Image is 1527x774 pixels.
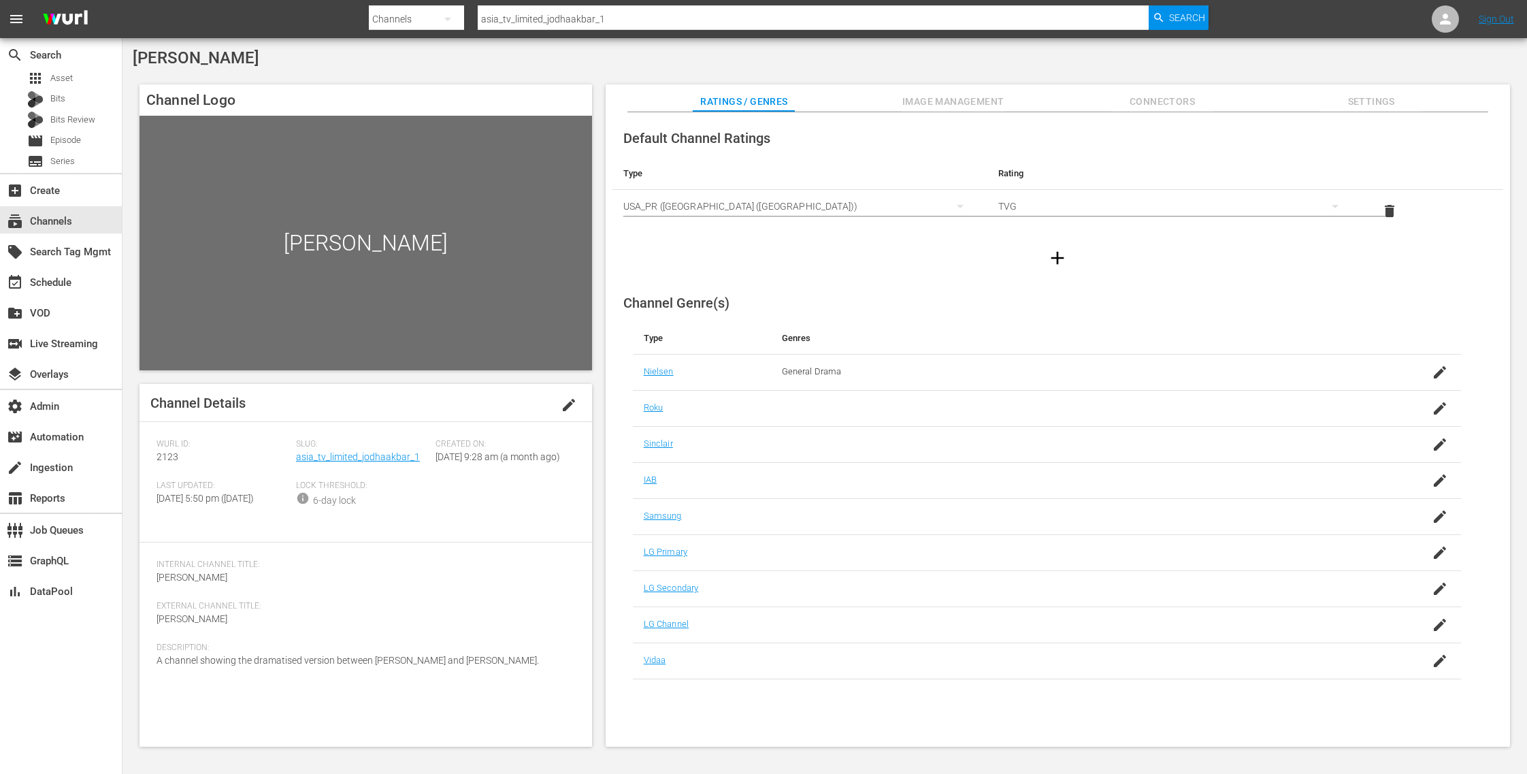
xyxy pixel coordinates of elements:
[1373,195,1406,227] button: delete
[27,70,44,86] span: Asset
[644,366,674,376] a: Nielsen
[644,511,682,521] a: Samsung
[902,93,1004,110] span: Image Management
[296,439,429,450] span: Slug:
[623,187,976,225] div: USA_PR ([GEOGRAPHIC_DATA] ([GEOGRAPHIC_DATA]))
[644,655,666,665] a: Vidaa
[1149,5,1209,30] button: Search
[7,182,23,199] span: Create
[7,366,23,383] span: Overlays
[50,92,65,106] span: Bits
[296,451,420,462] a: asia_tv_limited_jodhaakbar_1
[7,522,23,538] span: Job Queues
[33,3,98,35] img: ans4CAIJ8jUAAAAAAAAAAAAAAAAAAAAAAAAgQb4GAAAAAAAAAAAAAAAAAAAAAAAAJMjXAAAAAAAAAAAAAAAAAAAAAAAAgAT5G...
[561,397,577,413] span: edit
[7,429,23,445] span: Automation
[157,493,254,504] span: [DATE] 5:50 pm ([DATE])
[157,451,178,462] span: 2123
[296,481,429,491] span: Lock Threshold:
[693,93,795,110] span: Ratings / Genres
[612,157,987,190] th: Type
[1479,14,1514,25] a: Sign Out
[633,322,771,355] th: Type
[50,155,75,168] span: Series
[157,655,539,666] span: A channel showing the dramatised version between [PERSON_NAME] and [PERSON_NAME].
[27,153,44,170] span: Series
[998,187,1351,225] div: TVG
[644,438,673,449] a: Sinclair
[644,619,689,629] a: LG Channel
[623,130,770,146] span: Default Channel Ratings
[313,494,356,508] div: 6-day lock
[623,295,729,311] span: Channel Genre(s)
[553,389,585,421] button: edit
[7,490,23,506] span: Reports
[7,47,23,63] span: Search
[7,305,23,321] span: VOD
[8,11,24,27] span: menu
[612,157,1503,232] table: simple table
[133,48,259,67] span: [PERSON_NAME]
[7,336,23,352] span: switch_video
[27,133,44,149] span: Episode
[157,601,568,612] span: External Channel Title:
[7,459,23,476] span: Ingestion
[1320,93,1422,110] span: Settings
[157,613,227,624] span: [PERSON_NAME]
[296,491,310,505] span: info
[7,244,23,260] span: Search Tag Mgmt
[644,474,657,485] a: IAB
[7,583,23,600] span: DataPool
[1111,93,1213,110] span: Connectors
[1381,203,1398,219] span: delete
[157,643,568,654] span: Description:
[139,84,592,116] h4: Channel Logo
[27,91,44,108] div: Bits
[27,112,44,128] div: Bits Review
[150,395,246,411] span: Channel Details
[157,481,289,491] span: Last Updated:
[436,439,568,450] span: Created On:
[50,113,95,127] span: Bits Review
[157,439,289,450] span: Wurl ID:
[644,402,663,413] a: Roku
[7,398,23,415] span: Admin
[50,133,81,147] span: Episode
[157,560,568,570] span: Internal Channel Title:
[7,553,23,569] span: GraphQL
[771,322,1369,355] th: Genres
[436,451,560,462] span: [DATE] 9:28 am (a month ago)
[7,213,23,229] span: Channels
[644,583,699,593] a: LG Secondary
[139,116,592,370] div: [PERSON_NAME]
[7,274,23,291] span: Schedule
[987,157,1362,190] th: Rating
[1169,5,1205,30] span: Search
[157,572,227,583] span: [PERSON_NAME]
[50,71,73,85] span: Asset
[644,547,687,557] a: LG Primary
